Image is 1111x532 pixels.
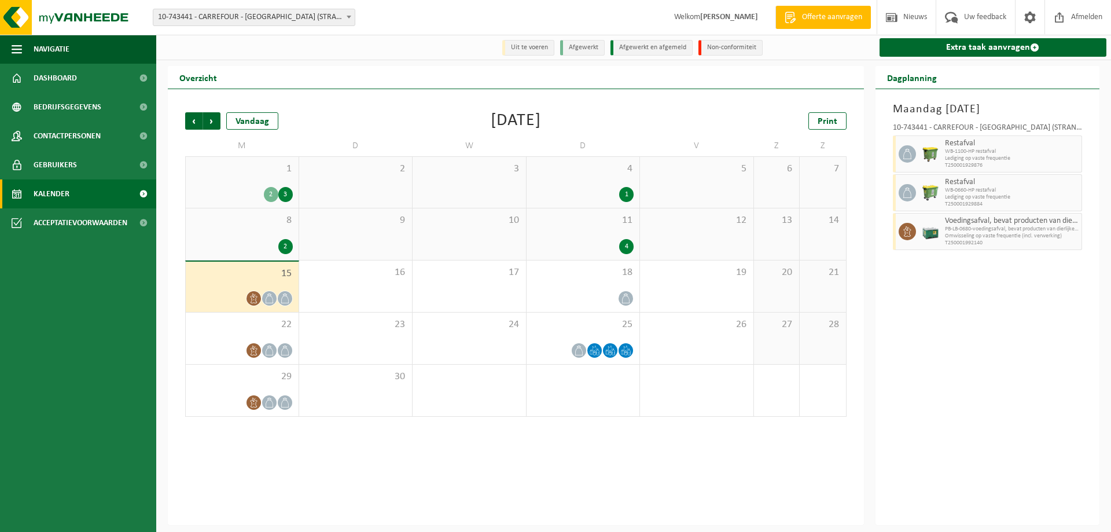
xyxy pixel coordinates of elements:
td: M [185,135,299,156]
span: 27 [760,318,794,331]
span: 29 [192,370,293,383]
h2: Overzicht [168,66,229,89]
td: Z [754,135,800,156]
span: Offerte aanvragen [799,12,865,23]
td: Z [800,135,846,156]
span: 12 [646,214,748,227]
a: Print [808,112,847,130]
span: 17 [418,266,520,279]
span: Gebruikers [34,151,77,179]
a: Offerte aanvragen [775,6,871,29]
span: 21 [805,266,840,279]
span: PB-LB-0680-voedingsafval, bevat producten van dierlijke oo [945,226,1079,233]
li: Non-conformiteit [698,40,763,56]
td: D [527,135,641,156]
span: T250001929884 [945,201,1079,208]
span: 14 [805,214,840,227]
strong: [PERSON_NAME] [700,13,758,21]
span: 11 [532,214,634,227]
span: Voedingsafval, bevat producten van dierlijke oorsprong, gemengde verpakking (exclusief glas), cat... [945,217,1079,226]
span: Restafval [945,139,1079,148]
div: 2 [264,187,278,202]
div: 4 [619,239,634,254]
span: T250001992140 [945,240,1079,247]
span: Contactpersonen [34,122,101,151]
span: 6 [760,163,794,175]
span: Volgende [203,112,220,130]
li: Uit te voeren [502,40,554,56]
div: 3 [278,187,293,202]
div: Vandaag [226,112,278,130]
img: WB-0660-HPE-GN-51 [922,184,939,201]
img: PB-LB-0680-HPE-GN-01 [922,223,939,240]
span: Bedrijfsgegevens [34,93,101,122]
span: 20 [760,266,794,279]
td: W [413,135,527,156]
h3: Maandag [DATE] [893,101,1083,118]
img: WB-1100-HPE-GN-51 [922,145,939,163]
span: 28 [805,318,840,331]
span: 15 [192,267,293,280]
span: Omwisseling op vaste frequentie (incl. verwerking) [945,233,1079,240]
span: Vorige [185,112,203,130]
span: Dashboard [34,64,77,93]
td: V [640,135,754,156]
span: 10-743441 - CARREFOUR - KOKSIJDE (STRANDLAAN) 691 - KOKSIJDE [153,9,355,25]
a: Extra taak aanvragen [880,38,1107,57]
span: 3 [418,163,520,175]
span: 7 [805,163,840,175]
span: 24 [418,318,520,331]
span: Lediging op vaste frequentie [945,194,1079,201]
span: 16 [305,266,407,279]
span: 4 [532,163,634,175]
span: 13 [760,214,794,227]
div: 2 [278,239,293,254]
span: 5 [646,163,748,175]
span: 9 [305,214,407,227]
li: Afgewerkt [560,40,605,56]
div: 1 [619,187,634,202]
span: WB-0660-HP restafval [945,187,1079,194]
span: Lediging op vaste frequentie [945,155,1079,162]
span: 10-743441 - CARREFOUR - KOKSIJDE (STRANDLAAN) 691 - KOKSIJDE [153,9,355,26]
span: 10 [418,214,520,227]
span: 8 [192,214,293,227]
span: T250001929876 [945,162,1079,169]
li: Afgewerkt en afgemeld [610,40,693,56]
span: 2 [305,163,407,175]
span: Kalender [34,179,69,208]
span: 23 [305,318,407,331]
span: Print [818,117,837,126]
span: Restafval [945,178,1079,187]
span: 18 [532,266,634,279]
div: 10-743441 - CARREFOUR - [GEOGRAPHIC_DATA] (STRANDLAAN) 691 - KOKSIJDE [893,124,1083,135]
h2: Dagplanning [875,66,948,89]
span: 1 [192,163,293,175]
span: Navigatie [34,35,69,64]
span: 30 [305,370,407,383]
span: 22 [192,318,293,331]
span: WB-1100-HP restafval [945,148,1079,155]
td: D [299,135,413,156]
span: 19 [646,266,748,279]
span: 25 [532,318,634,331]
span: Acceptatievoorwaarden [34,208,127,237]
span: 26 [646,318,748,331]
div: [DATE] [491,112,541,130]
